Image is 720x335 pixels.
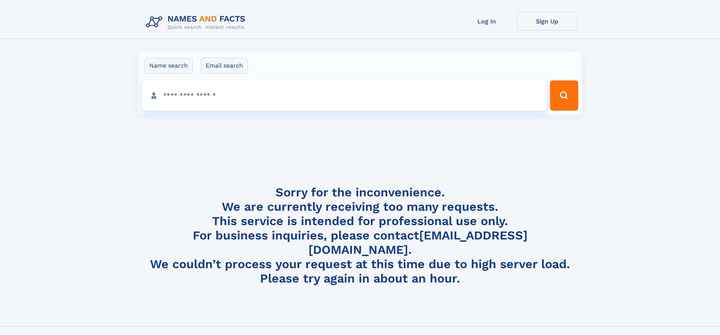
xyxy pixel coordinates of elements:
[517,12,578,31] a: Sign Up
[142,80,547,111] input: search input
[144,58,193,74] label: Name search
[201,58,248,74] label: Email search
[550,80,578,111] button: Search Button
[143,185,578,286] h4: Sorry for the inconvenience. We are currently receiving too many requests. This service is intend...
[143,12,252,32] img: Logo Names and Facts
[457,12,517,31] a: Log In
[308,228,528,257] a: [EMAIL_ADDRESS][DOMAIN_NAME]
